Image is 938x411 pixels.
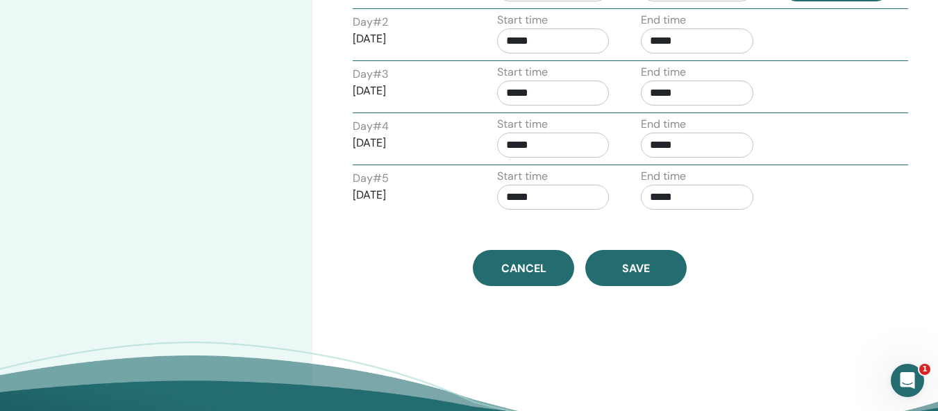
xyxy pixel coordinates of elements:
[501,261,546,276] span: Cancel
[641,168,686,185] label: End time
[641,64,686,81] label: End time
[585,250,687,286] button: Save
[497,116,548,133] label: Start time
[353,31,465,47] p: [DATE]
[641,116,686,133] label: End time
[353,170,389,187] label: Day # 5
[353,118,389,135] label: Day # 4
[353,187,465,203] p: [DATE]
[353,83,465,99] p: [DATE]
[497,64,548,81] label: Start time
[641,12,686,28] label: End time
[497,12,548,28] label: Start time
[622,261,650,276] span: Save
[919,364,930,375] span: 1
[497,168,548,185] label: Start time
[353,135,465,151] p: [DATE]
[891,364,924,397] iframe: Intercom live chat
[473,250,574,286] a: Cancel
[353,14,388,31] label: Day # 2
[353,66,388,83] label: Day # 3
